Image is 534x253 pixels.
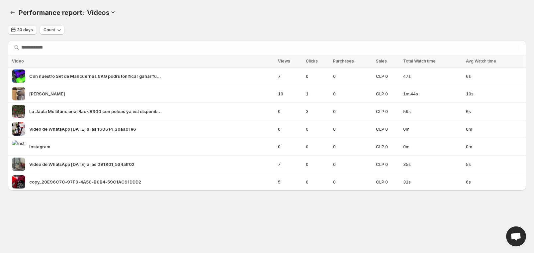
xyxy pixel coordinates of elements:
span: 0 [333,143,372,150]
span: Sales [376,59,387,63]
span: 0 [306,143,329,150]
span: Video de WhatsApp [DATE] a las 160614_3daa01e6 [29,126,136,132]
img: copy_20E96C7C-97F9-4A50-B0B4-59C1AC91DDD2 [12,175,25,189]
span: 0 [306,161,329,168]
span: 0 [278,143,302,150]
span: 0m [466,143,522,150]
span: 0m [403,143,462,150]
span: 31s [403,179,462,185]
span: Views [278,59,290,63]
span: 1 [306,90,329,97]
span: 6s [466,73,522,79]
span: CLP 0 [376,108,399,115]
span: 0m [403,126,462,132]
img: Instagram [12,140,25,153]
span: 0 [333,179,372,185]
span: CLP 0 [376,73,399,79]
span: Avg Watch time [466,59,496,63]
span: CLP 0 [376,143,399,150]
span: 0 [306,73,329,79]
span: CLP 0 [376,126,399,132]
span: CLP 0 [376,179,399,185]
span: 0 [278,126,302,132]
span: 35s [403,161,462,168]
span: Video de WhatsApp [DATE] a las 091801_534aff02 [29,161,134,168]
span: 5 [278,179,302,185]
span: [PERSON_NAME] [29,90,65,97]
img: La Jaula Multifuncional Rack R300 con poleas ya est disponible en cielomarketcl _ Inclu [12,105,25,118]
div: Open chat [506,226,526,246]
span: Video [12,59,24,63]
img: Video de WhatsApp 2025-09-05 a las 091801_534aff02 [12,158,25,171]
span: 6s [466,179,522,185]
span: Con nuestro Set de Mancuernas 6KG podrs tonificar ganar fuerza y mantenerte en forma [PERSON_NAME] [29,73,162,79]
span: 9 [278,108,302,115]
h3: Videos [87,9,110,17]
span: 7 [278,161,302,168]
span: CLP 0 [376,161,399,168]
span: 59s [403,108,462,115]
span: 0 [333,90,372,97]
button: Count [40,25,64,35]
img: sandy [12,87,25,100]
span: 3 [306,108,329,115]
span: 6s [466,108,522,115]
span: 0 [333,108,372,115]
span: 30 days [17,27,33,33]
span: 10s [466,90,522,97]
span: CLP 0 [376,90,399,97]
span: Total Watch time [403,59,436,63]
span: 0 [333,73,372,79]
span: Performance report: [19,9,84,17]
span: 7 [278,73,302,79]
img: Video de WhatsApp 2025-09-10 a las 160614_3daa01e6 [12,122,25,136]
span: Purchases [333,59,354,63]
span: 0 [333,126,372,132]
span: Instagram [29,143,50,150]
span: 10 [278,90,302,97]
span: 0 [333,161,372,168]
span: Clicks [306,59,318,63]
span: 5s [466,161,522,168]
span: 47s [403,73,462,79]
span: Count [44,27,55,33]
button: 30 days [8,25,37,35]
span: La Jaula Multifuncional Rack R300 con poleas ya est disponible en cielomarketcl _ Inclu [29,108,162,115]
span: 1m 44s [403,90,462,97]
span: 0 [306,179,329,185]
span: 0m [466,126,522,132]
span: 0 [306,126,329,132]
span: copy_20E96C7C-97F9-4A50-B0B4-59C1AC91DDD2 [29,179,141,185]
img: Con nuestro Set de Mancuernas 6KG podrs tonificar ganar fuerza y mantenerte en forma de maner [12,69,25,83]
button: Performance report [8,8,17,17]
